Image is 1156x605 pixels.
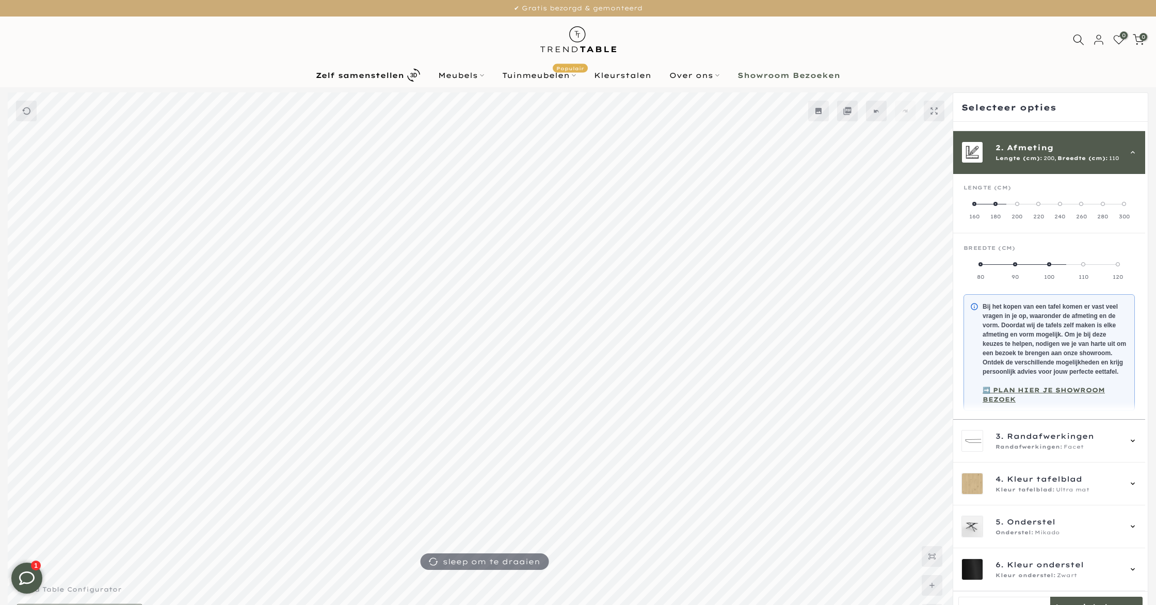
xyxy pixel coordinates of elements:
iframe: toggle-frame [1,552,53,604]
b: Zelf samenstellen [316,72,404,79]
img: trend-table [533,17,623,62]
a: Zelf samenstellen [307,66,429,84]
a: TuinmeubelenPopulair [493,69,585,82]
span: 0 [1139,33,1147,41]
a: Showroom Bezoeken [729,69,849,82]
a: 0 [1113,34,1125,45]
a: Over ons [661,69,729,82]
b: Showroom Bezoeken [737,72,840,79]
p: ✔ Gratis bezorgd & gemonteerd [13,3,1143,14]
a: 0 [1133,34,1144,45]
a: Kleurstalen [585,69,661,82]
a: Meubels [429,69,493,82]
span: Populair [553,63,588,72]
span: 0 [1120,31,1128,39]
